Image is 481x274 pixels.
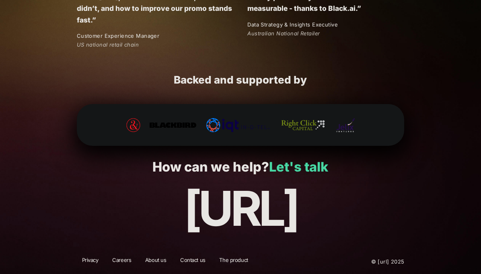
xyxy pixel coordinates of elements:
[214,256,253,267] a: The product
[77,41,139,48] em: US national retail chain
[150,118,196,132] img: Blackbird Ventures Website
[17,160,463,175] p: How can we help?
[247,30,320,37] em: Australian National Retailer
[175,256,211,267] a: Contact us
[77,74,405,87] h2: Backed and supported by
[336,118,355,132] img: Jelix Ventures Website
[126,118,140,132] img: Pan Effect Website
[77,32,234,40] p: Customer Experience Manager
[269,159,328,175] a: Let's talk
[107,256,136,267] a: Careers
[140,256,172,267] a: About us
[247,20,404,29] p: Data Strategy & Insights Executive
[206,118,270,132] img: In-Q-Tel (IQT)
[280,118,327,132] img: Right Click Capital Website
[17,182,463,236] p: [URL]
[323,256,405,267] p: © [URL] 2025
[77,256,104,267] a: Privacy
